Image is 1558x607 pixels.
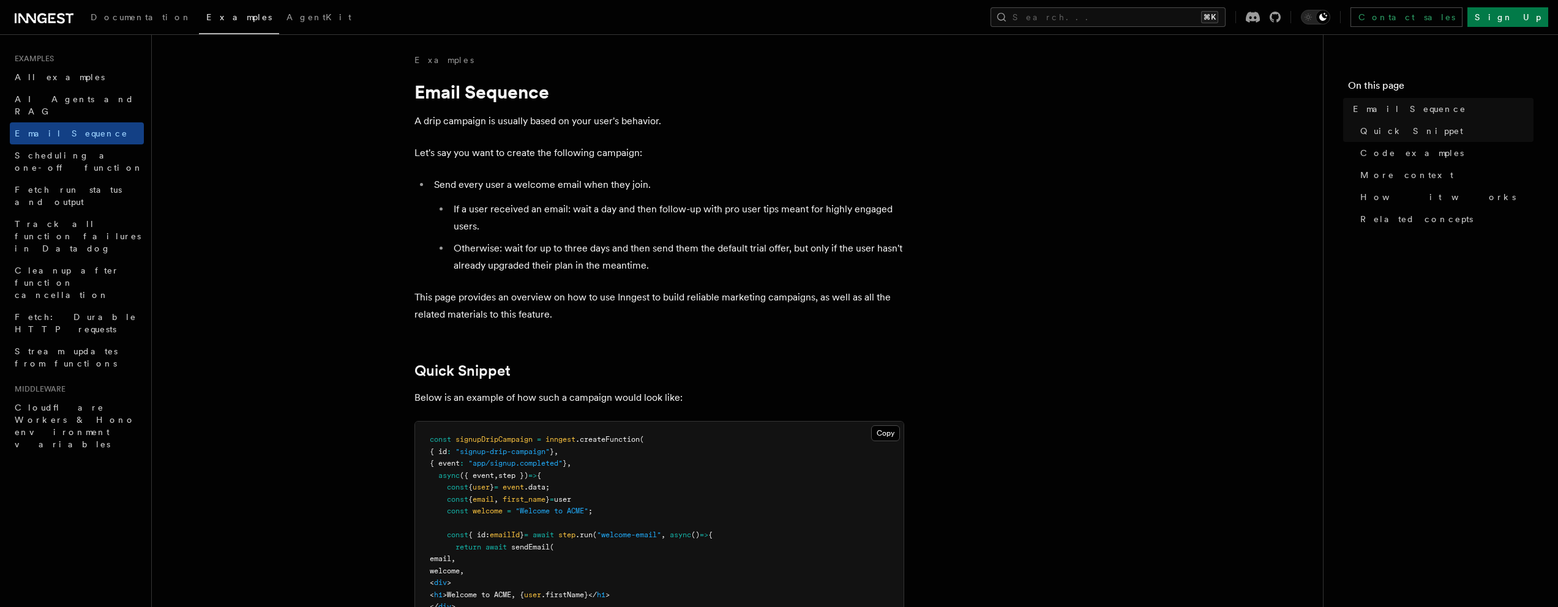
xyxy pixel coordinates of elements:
span: step }) [498,471,528,480]
a: Related concepts [1355,208,1534,230]
a: AgentKit [279,4,359,33]
span: first_name [503,495,545,504]
span: < [430,590,434,599]
span: emailId [490,531,520,539]
span: Middleware [10,384,66,394]
span: await [485,543,507,551]
span: div [434,578,447,587]
span: Stream updates from functions [15,346,118,368]
a: Fetch: Durable HTTP requests [10,306,144,340]
span: , [494,495,498,504]
a: All examples [10,66,144,88]
a: Track all function failures in Datadog [10,213,144,259]
span: "welcome-email" [597,531,661,539]
h4: On this page [1348,78,1534,98]
span: , [451,554,455,563]
span: = [550,495,554,504]
span: >Welcome to ACME, { [443,590,524,599]
a: Scheduling a one-off function [10,144,144,179]
a: Code examples [1355,142,1534,164]
span: } [490,483,494,491]
span: h1 [434,590,443,599]
span: user [473,483,490,491]
a: Contact sales [1350,7,1462,27]
span: Email Sequence [1353,103,1466,115]
span: { [468,495,473,504]
span: Examples [206,12,272,22]
span: } [563,459,567,467]
p: A drip campaign is usually based on your user's behavior. [414,113,904,130]
span: ({ event [460,471,494,480]
span: = [494,483,498,491]
span: > [447,578,451,587]
span: { [708,531,713,539]
span: = [537,435,541,444]
a: Email Sequence [10,122,144,144]
span: { [537,471,541,480]
a: Stream updates from functions [10,340,144,374]
span: const [447,483,468,491]
span: { id: [468,531,490,539]
a: Documentation [83,4,199,33]
span: user [524,590,541,599]
span: < [430,578,434,587]
span: = [507,507,511,515]
span: .firstName}</ [541,590,597,599]
span: Cloudflare Workers & Hono environment variables [15,403,135,449]
span: More context [1360,169,1453,181]
span: const [430,435,451,444]
span: welcome [473,507,503,515]
span: Documentation [91,12,192,22]
a: Examples [199,4,279,34]
a: Sign Up [1467,7,1548,27]
button: Search...⌘K [991,7,1226,27]
span: AgentKit [287,12,351,22]
a: Quick Snippet [414,362,511,379]
span: welcome [430,567,460,575]
li: Send every user a welcome email when they join. [430,176,904,274]
span: AI Agents and RAG [15,94,134,116]
span: How it works [1360,191,1516,203]
span: await [533,531,554,539]
span: "signup-drip-campaign" [455,447,550,456]
a: More context [1355,164,1534,186]
a: Cloudflare Workers & Hono environment variables [10,397,144,455]
span: h1 [597,590,605,599]
p: Below is an example of how such a campaign would look like: [414,389,904,406]
span: email [430,554,451,563]
span: ; [588,507,593,515]
span: signupDripCampaign [455,435,533,444]
span: "Welcome to ACME" [515,507,588,515]
span: async [438,471,460,480]
span: Scheduling a one-off function [15,151,143,173]
span: "app/signup.completed" [468,459,563,467]
span: Examples [10,54,54,64]
span: const [447,495,468,504]
a: Cleanup after function cancellation [10,259,144,306]
li: If a user received an email: wait a day and then follow-up with pro user tips meant for highly en... [450,201,904,235]
span: async [670,531,691,539]
button: Copy [871,425,900,441]
span: } [545,495,550,504]
a: Fetch run status and output [10,179,144,213]
span: Cleanup after function cancellation [15,266,119,300]
a: How it works [1355,186,1534,208]
a: AI Agents and RAG [10,88,144,122]
span: return [455,543,481,551]
span: inngest [545,435,575,444]
li: Otherwise: wait for up to three days and then send them the default trial offer, but only if the ... [450,240,904,274]
span: Related concepts [1360,213,1473,225]
span: .createFunction [575,435,640,444]
a: Quick Snippet [1355,120,1534,142]
span: .data; [524,483,550,491]
span: => [528,471,537,480]
span: const [447,531,468,539]
span: step [558,531,575,539]
span: = [524,531,528,539]
h1: Email Sequence [414,81,904,103]
p: This page provides an overview on how to use Inngest to build reliable marketing campaigns, as we... [414,289,904,323]
span: } [520,531,524,539]
span: > [605,590,610,599]
span: Quick Snippet [1360,125,1463,137]
span: : [447,447,451,456]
